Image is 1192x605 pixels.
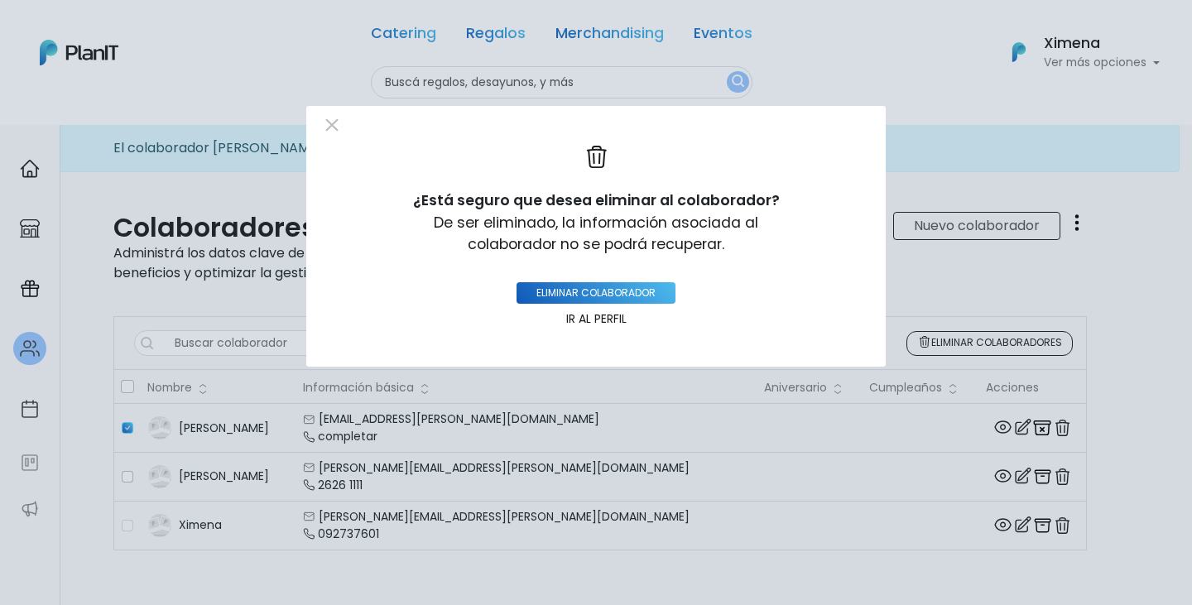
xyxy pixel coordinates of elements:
div: ¿Necesitás ayuda? [85,16,238,48]
img: delete-7a004ba9190edd5965762875531710db0e91f954252780fc34717938566f0b7a.svg [582,144,609,170]
button: Close [320,113,344,137]
a: Ir al perfil [566,310,627,327]
p: ¿Está seguro que desea eliminar al colaborador? [320,190,872,211]
p: De ser eliminado, la información asociada al colaborador no se podrá recuperar. [425,212,767,262]
button: eliminar colaborador [517,282,675,304]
